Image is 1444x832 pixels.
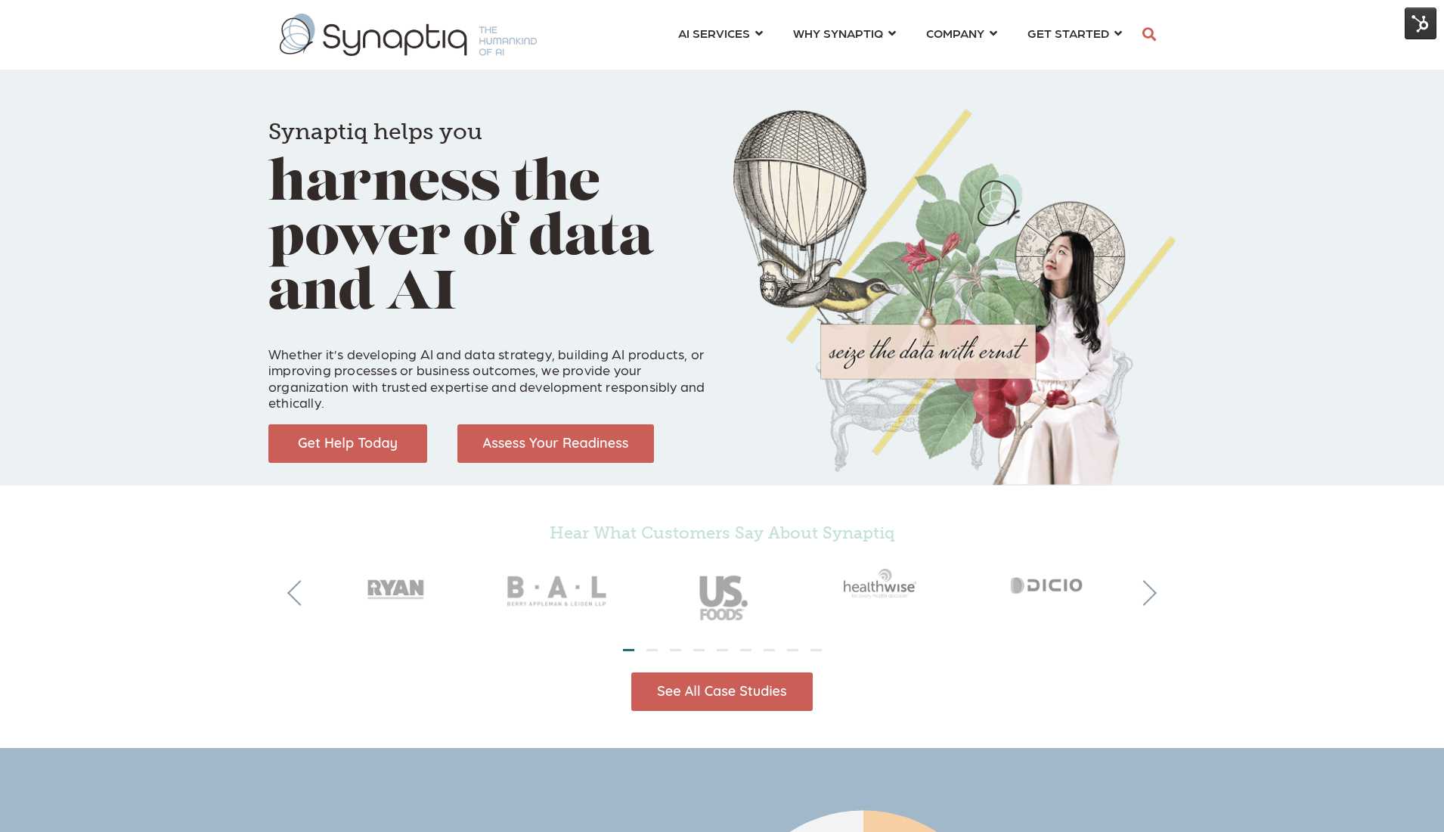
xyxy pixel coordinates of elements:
[740,649,751,651] li: Page dot 6
[623,649,634,651] li: Page dot 1
[967,550,1130,616] img: Dicio
[926,19,997,47] a: COMPANY
[268,424,427,463] img: Get Help Today
[457,424,654,463] img: Assess Your Readiness
[733,109,1176,486] img: Collage of girl, balloon, bird, and butterfly, with seize the data with ernst text
[314,523,1130,543] h5: Hear What Customers Say About Synaptiq
[764,649,775,651] li: Page dot 7
[670,649,681,651] li: Page dot 3
[678,19,763,47] a: AI SERVICES
[268,118,482,145] span: Synaptiq helps you
[646,649,658,651] li: Page dot 2
[787,649,798,651] li: Page dot 8
[477,550,640,635] img: BAL_gray50
[793,23,883,43] span: WHY SYNAPTIQ
[280,14,537,56] img: synaptiq logo-1
[693,649,705,651] li: Page dot 4
[268,98,711,322] h1: harness the power of data and AI
[640,550,804,635] img: USFoods_gray50
[1027,23,1109,43] span: GET STARTED
[663,8,1137,62] nav: menu
[1131,580,1157,606] button: Next
[631,672,813,711] img: See All Case Studies
[793,19,896,47] a: WHY SYNAPTIQ
[268,329,711,411] p: Whether it’s developing AI and data strategy, building AI products, or improving processes or bus...
[717,649,728,651] li: Page dot 5
[804,550,967,616] img: Healthwise_gray50
[1027,19,1122,47] a: GET STARTED
[314,550,477,616] img: RyanCompanies_gray50_2
[1405,8,1436,39] img: HubSpot Tools Menu Toggle
[926,23,984,43] span: COMPANY
[810,649,822,651] li: Page dot 9
[678,23,750,43] span: AI SERVICES
[287,580,313,606] button: Previous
